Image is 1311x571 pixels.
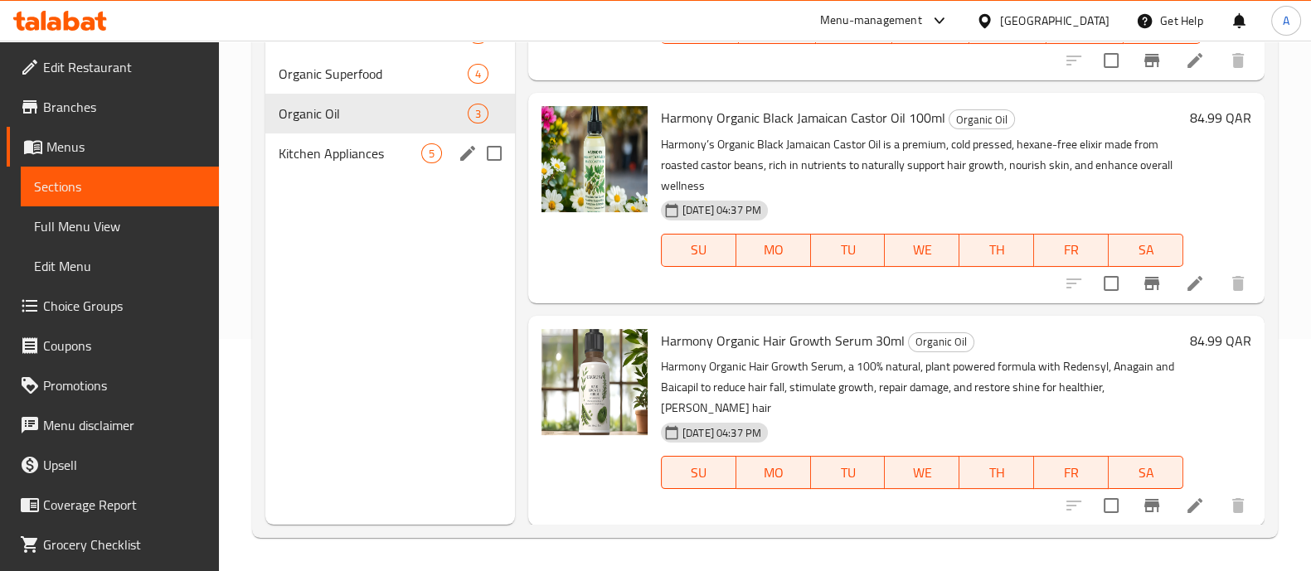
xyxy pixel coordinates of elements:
[966,461,1027,485] span: TH
[541,329,648,435] img: Harmony Organic Hair Growth Serum 30ml
[265,54,515,94] div: Organic Superfood4
[7,87,219,127] a: Branches
[455,141,480,166] button: edit
[676,425,768,441] span: [DATE] 04:37 PM
[279,143,421,163] span: Kitchen Appliances
[43,57,206,77] span: Edit Restaurant
[1094,43,1129,78] span: Select to update
[818,238,879,262] span: TU
[43,415,206,435] span: Menu disclaimer
[661,105,945,130] span: Harmony Organic Black Jamaican Castor Oil 100ml
[949,110,1014,129] span: Organic Oil
[1041,238,1102,262] span: FR
[811,234,886,267] button: TU
[661,328,905,353] span: Harmony Organic Hair Growth Serum 30ml
[1218,264,1258,303] button: delete
[46,137,206,157] span: Menus
[421,143,442,163] div: items
[1034,234,1109,267] button: FR
[1185,496,1205,515] a: Edit menu item
[43,336,206,356] span: Coupons
[1190,106,1251,129] h6: 84.99 QAR
[468,104,488,123] div: items
[891,238,953,262] span: WE
[7,47,219,87] a: Edit Restaurant
[265,7,515,180] nav: Menu sections
[1132,41,1172,80] button: Branch-specific-item
[469,66,488,82] span: 4
[885,456,959,489] button: WE
[1185,51,1205,70] a: Edit menu item
[7,365,219,405] a: Promotions
[1132,264,1172,303] button: Branch-specific-item
[7,445,219,485] a: Upsell
[661,134,1183,196] p: Harmony’s Organic Black Jamaican Castor Oil is a premium, cold pressed, hexane-free elixir made f...
[34,177,206,196] span: Sections
[21,246,219,286] a: Edit Menu
[43,535,206,554] span: Grocery Checklist
[43,495,206,515] span: Coverage Report
[1094,266,1129,301] span: Select to update
[818,461,879,485] span: TU
[820,11,922,31] div: Menu-management
[1000,12,1109,30] div: [GEOGRAPHIC_DATA]
[1115,238,1177,262] span: SA
[966,238,1027,262] span: TH
[34,216,206,236] span: Full Menu View
[1094,488,1129,523] span: Select to update
[7,405,219,445] a: Menu disclaimer
[668,461,730,485] span: SU
[885,234,959,267] button: WE
[1034,456,1109,489] button: FR
[43,296,206,316] span: Choice Groups
[811,456,886,489] button: TU
[279,64,468,84] span: Organic Superfood
[1109,456,1183,489] button: SA
[1185,273,1205,293] a: Edit menu item
[422,146,441,162] span: 5
[21,206,219,246] a: Full Menu View
[1041,461,1102,485] span: FR
[21,167,219,206] a: Sections
[7,326,219,365] a: Coupons
[736,234,811,267] button: MO
[891,461,953,485] span: WE
[908,332,974,352] div: Organic Oil
[7,286,219,326] a: Choice Groups
[959,234,1034,267] button: TH
[661,234,736,267] button: SU
[468,64,488,84] div: items
[279,104,468,123] span: Organic Oil
[661,456,736,489] button: SU
[743,238,804,262] span: MO
[1132,486,1172,525] button: Branch-specific-item
[743,461,804,485] span: MO
[469,106,488,122] span: 3
[736,456,811,489] button: MO
[541,106,648,212] img: Harmony Organic Black Jamaican Castor Oil 100ml
[7,127,219,167] a: Menus
[959,456,1034,489] button: TH
[949,109,1015,129] div: Organic Oil
[43,97,206,117] span: Branches
[43,375,206,395] span: Promotions
[668,238,730,262] span: SU
[1190,329,1251,352] h6: 84.99 QAR
[7,485,219,525] a: Coverage Report
[265,133,515,173] div: Kitchen Appliances5edit
[909,332,974,351] span: Organic Oil
[7,525,219,564] a: Grocery Checklist
[34,256,206,276] span: Edit Menu
[265,94,515,133] div: Organic Oil3
[1109,234,1183,267] button: SA
[1115,461,1177,485] span: SA
[661,356,1183,419] p: Harmony Organic Hair Growth Serum, a 100% natural, plant powered formula with Redensyl, Anagain a...
[1218,41,1258,80] button: delete
[676,202,768,218] span: [DATE] 04:37 PM
[1283,12,1289,30] span: A
[43,455,206,475] span: Upsell
[1218,486,1258,525] button: delete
